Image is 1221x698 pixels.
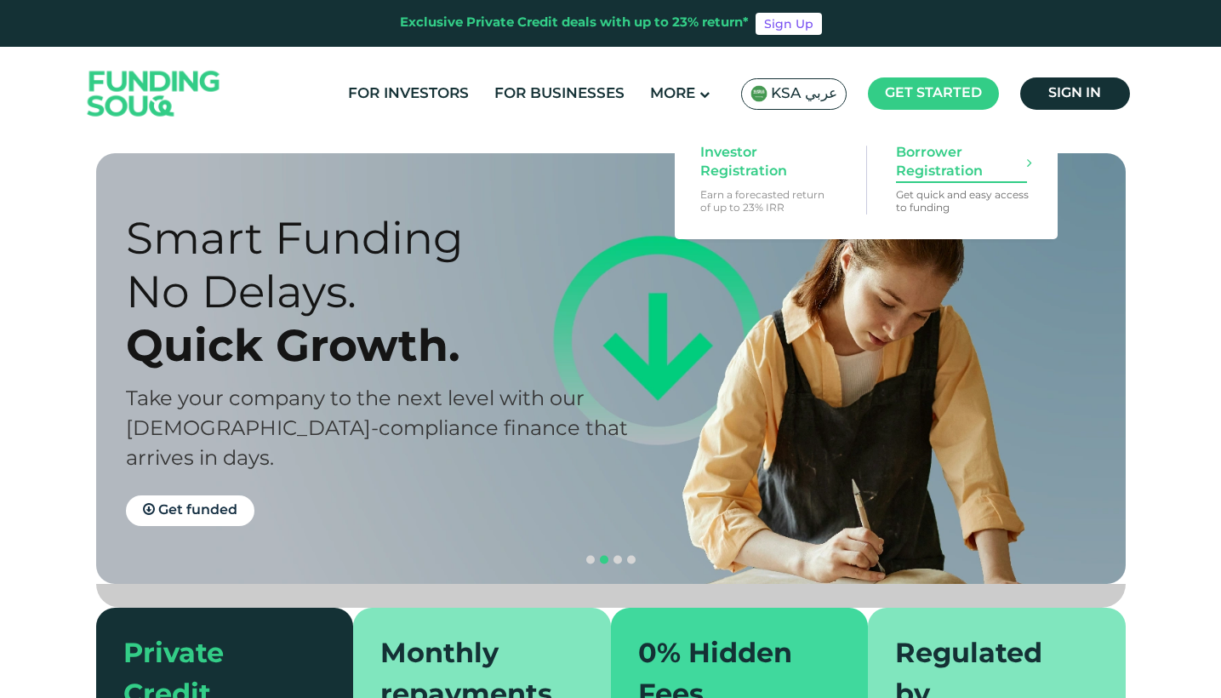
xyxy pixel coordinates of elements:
button: navigation [597,553,611,567]
div: No Delays. [126,265,641,318]
span: Investor Registration [700,144,831,181]
button: navigation [584,553,597,567]
a: Investor Registration Earn a forecasted return of up to 23% IRR [692,135,845,222]
img: SA Flag [750,85,767,102]
a: For Investors [344,80,473,108]
a: Sign Up [756,13,822,35]
img: Logo [71,51,237,137]
button: navigation [625,553,638,567]
p: Earn a forecasted return of up to 23% IRR [700,188,836,214]
div: Take your company to the next level with our [126,385,641,415]
p: Get quick and easy access to funding [896,188,1032,214]
span: More [650,87,695,101]
a: Sign in [1020,77,1130,110]
span: Sign in [1048,87,1101,100]
span: Get funded [158,504,237,517]
div: Quick Growth. [126,318,641,372]
div: Smart Funding [126,211,641,265]
span: Borrower Registration [896,144,1027,181]
a: For Businesses [490,80,629,108]
span: Get started [885,87,982,100]
div: Exclusive Private Credit deals with up to 23% return* [400,14,749,33]
a: Borrower Registration Get quick and easy access to funding [887,135,1041,222]
span: KSA عربي [771,84,837,104]
button: navigation [611,553,625,567]
a: Get funded [126,495,254,526]
div: [DEMOGRAPHIC_DATA]-compliance finance that arrives in days. [126,415,641,474]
